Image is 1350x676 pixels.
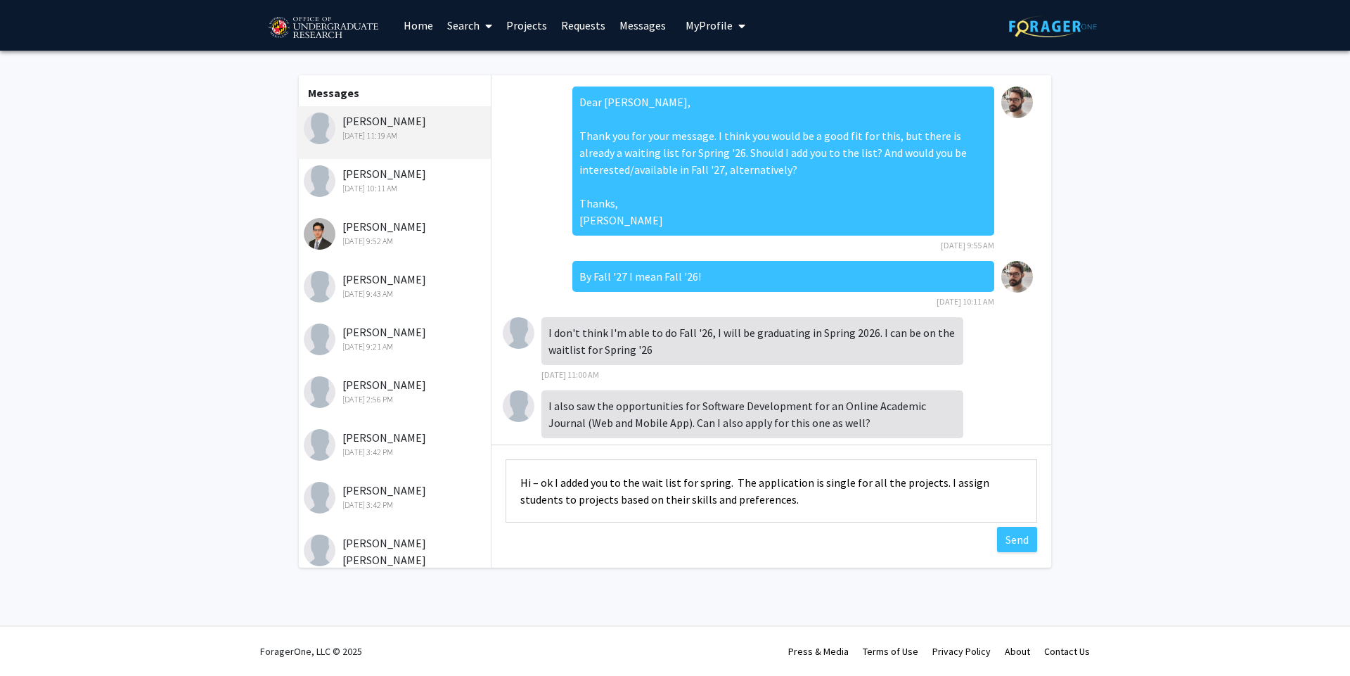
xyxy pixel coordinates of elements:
[304,429,487,459] div: [PERSON_NAME]
[506,459,1037,523] textarea: Message
[304,288,487,300] div: [DATE] 9:43 AM
[304,482,487,511] div: [PERSON_NAME]
[304,324,487,353] div: [PERSON_NAME]
[612,1,673,50] a: Messages
[304,535,487,581] div: [PERSON_NAME] [PERSON_NAME]
[397,1,440,50] a: Home
[304,235,487,248] div: [DATE] 9:52 AM
[11,613,60,665] iframe: Chat
[1044,645,1090,658] a: Contact Us
[304,340,487,353] div: [DATE] 9:21 AM
[554,1,612,50] a: Requests
[541,390,963,438] div: I also saw the opportunities for Software Development for an Online Academic Journal (Web and Mob...
[440,1,499,50] a: Search
[304,165,487,195] div: [PERSON_NAME]
[541,442,599,453] span: [DATE] 11:19 AM
[932,645,991,658] a: Privacy Policy
[686,18,733,32] span: My Profile
[304,376,487,406] div: [PERSON_NAME]
[304,393,487,406] div: [DATE] 2:56 PM
[503,390,534,422] img: Xuan Zhang
[304,218,335,250] img: Arshad Sumarno
[304,271,487,300] div: [PERSON_NAME]
[937,296,994,307] span: [DATE] 10:11 AM
[863,645,918,658] a: Terms of Use
[304,324,335,355] img: Daniella Ghonda
[997,527,1037,552] button: Send
[1005,645,1030,658] a: About
[788,645,849,658] a: Press & Media
[572,87,994,236] div: Dear [PERSON_NAME], Thank you for your message. I think you would be a good fit for this, but the...
[304,376,335,408] img: Max Burkes
[499,1,554,50] a: Projects
[1001,261,1033,293] img: Raff Viglianti
[304,218,487,248] div: [PERSON_NAME]
[260,627,362,676] div: ForagerOne, LLC © 2025
[304,113,335,144] img: Xuan Zhang
[941,240,994,250] span: [DATE] 9:55 AM
[304,499,487,511] div: [DATE] 3:42 PM
[304,182,487,195] div: [DATE] 10:11 AM
[304,482,335,514] img: David Guan
[304,535,335,566] img: Chandana charitha Peddinti
[572,261,994,292] div: By Fall '27 I mean Fall '26!
[304,129,487,142] div: [DATE] 11:19 AM
[1009,15,1097,37] img: ForagerOne Logo
[304,271,335,302] img: Pranav Patil
[1001,87,1033,118] img: Raff Viglianti
[308,86,359,100] b: Messages
[541,369,599,380] span: [DATE] 11:00 AM
[304,165,335,197] img: Vikram Nagarajan
[304,113,487,142] div: [PERSON_NAME]
[304,429,335,461] img: Shriyans Sairy
[264,11,382,46] img: University of Maryland Logo
[503,317,534,349] img: Xuan Zhang
[304,446,487,459] div: [DATE] 3:42 PM
[541,317,963,365] div: I don't think I'm able to do Fall '26, I will be graduating in Spring 2026. I can be on the waitl...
